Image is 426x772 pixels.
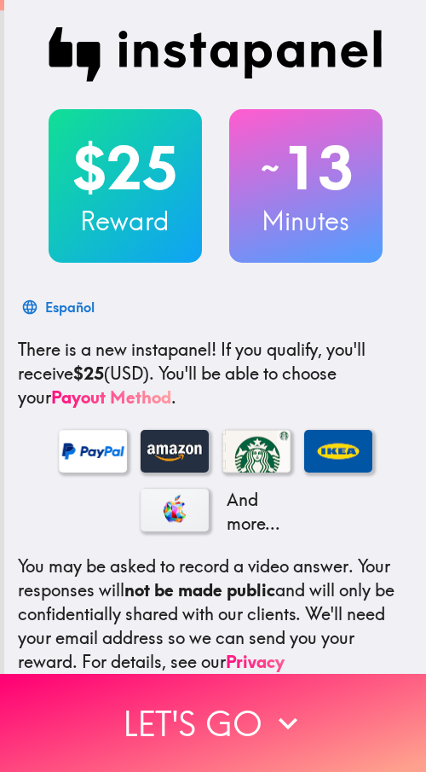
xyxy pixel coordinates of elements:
[18,338,412,409] p: If you qualify, you'll receive (USD) . You'll be able to choose your .
[49,133,202,203] h2: $25
[222,488,291,536] p: And more...
[51,386,171,408] a: Payout Method
[124,579,275,601] b: not be made public
[18,554,412,698] p: You may be asked to record a video answer. Your responses will and will only be confidentially sh...
[258,142,282,194] span: ~
[18,339,216,360] span: There is a new instapanel!
[45,295,95,319] div: Español
[49,203,202,239] h3: Reward
[229,203,383,239] h3: Minutes
[18,290,101,324] button: Español
[49,27,383,82] img: Instapanel
[229,133,383,203] h2: 13
[73,363,104,384] b: $25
